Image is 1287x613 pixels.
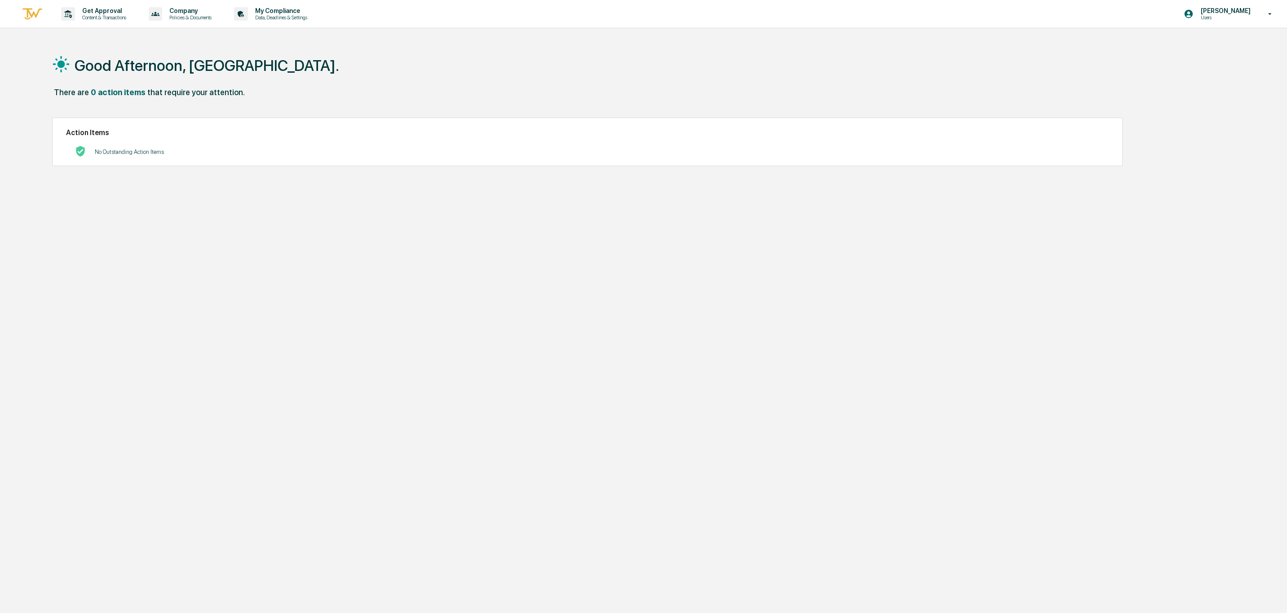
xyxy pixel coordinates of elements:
div: There are [54,88,89,97]
p: Users [1194,14,1255,21]
div: that require your attention. [147,88,245,97]
p: Data, Deadlines & Settings [248,14,312,21]
h2: Action Items [66,128,1109,137]
p: [PERSON_NAME] [1194,7,1255,14]
h1: Good Afternoon, [GEOGRAPHIC_DATA]. [75,57,339,74]
p: Company [162,7,216,14]
img: No Actions logo [75,146,86,157]
p: Content & Transactions [75,14,131,21]
img: logo [22,7,43,22]
p: Get Approval [75,7,131,14]
div: 0 action items [91,88,146,97]
p: My Compliance [248,7,312,14]
p: No Outstanding Action Items [95,149,164,155]
p: Policies & Documents [162,14,216,21]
